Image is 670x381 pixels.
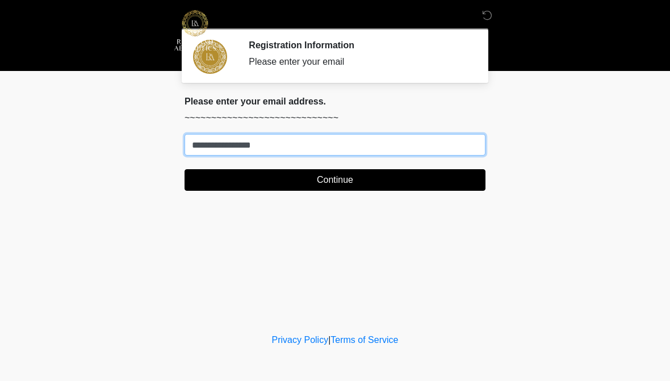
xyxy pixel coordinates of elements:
img: Richland Aesthetics Logo [173,9,217,52]
div: Please enter your email [249,55,468,69]
p: ~~~~~~~~~~~~~~~~~~~~~~~~~~~~~ [185,111,485,125]
a: Terms of Service [330,335,398,345]
a: | [328,335,330,345]
a: Privacy Policy [272,335,329,345]
button: Continue [185,169,485,191]
h2: Please enter your email address. [185,96,485,107]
